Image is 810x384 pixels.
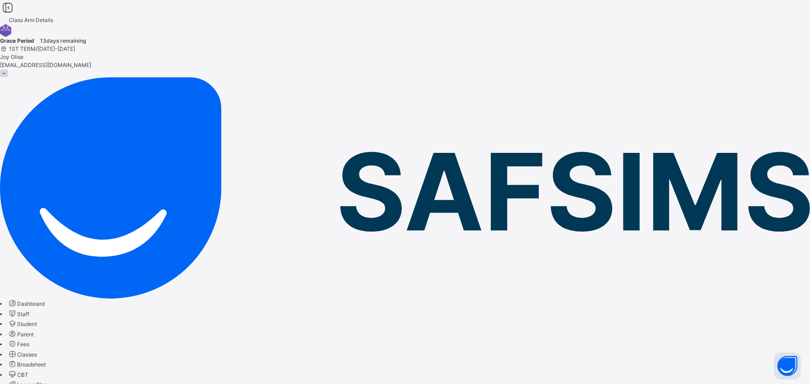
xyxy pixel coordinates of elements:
[17,371,28,378] span: CBT
[17,331,34,338] span: Parent
[8,371,28,378] a: CBT
[8,311,29,317] a: Staff
[17,321,37,327] span: Student
[8,300,45,307] a: Dashboard
[8,321,37,327] a: Student
[40,37,86,44] span: 13 days remaining
[8,331,34,338] a: Parent
[17,300,45,307] span: Dashboard
[774,353,801,380] button: Open asap
[8,351,37,358] a: Classes
[17,341,29,348] span: Fees
[8,361,46,368] a: Broadsheet
[17,351,37,358] span: Classes
[8,341,29,348] a: Fees
[9,17,53,23] span: Class Arm Details
[17,361,46,368] span: Broadsheet
[17,311,29,317] span: Staff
